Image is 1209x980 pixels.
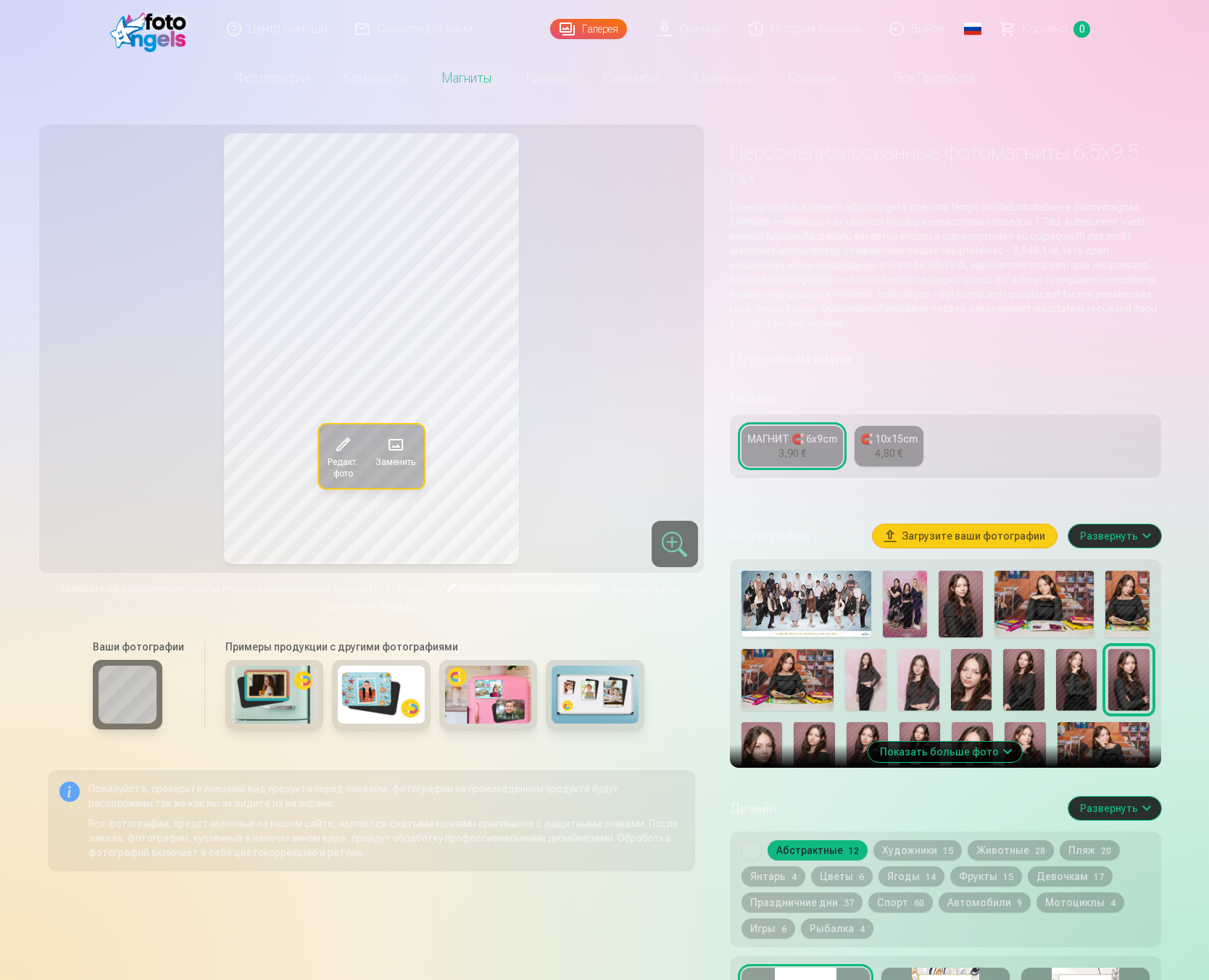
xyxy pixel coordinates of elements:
h4: Персонализация [730,348,1161,371]
span: 4 [860,924,865,934]
a: МАГНИТ 🧲 6x9cm3,90 € [741,426,843,466]
button: Фрукты15 [950,866,1022,887]
h5: Размер [730,388,1161,409]
button: Рыбалка4 [801,918,873,939]
a: Фотографии [218,58,326,99]
a: Кружки [509,58,586,99]
span: 12 [849,846,859,856]
button: Янтарь4 [741,866,805,887]
span: 37 [844,898,854,908]
span: Редакт. фото [460,583,525,595]
a: Календари [676,58,770,99]
a: Все продукты [853,58,991,99]
h1: Персонализированные фотомагниты 6,5x9,5 см [730,139,1161,191]
button: Животные28 [968,840,1054,860]
span: " [441,583,446,595]
a: Магниты [425,58,509,99]
span: 20 [1101,846,1111,856]
span: 60 [914,898,924,908]
span: 14 [926,872,936,882]
span: Редакт. фото [328,456,358,479]
button: Художники15 [873,840,962,860]
button: Показать больше фото [868,742,1022,762]
button: Развернуть [1068,797,1161,820]
h6: Примеры продукции с другими фотографиями [220,640,650,654]
span: 6 [781,924,786,934]
a: Галерея [550,19,627,39]
button: Девочкам17 [1028,866,1113,887]
div: 3,90 € [778,446,806,461]
span: 15 [1003,872,1013,882]
button: Праздничние дни37 [741,892,863,913]
span: 9 [1017,898,1022,908]
button: Игры6 [741,918,795,939]
a: Комплекты [326,58,425,99]
div: МАГНИТ 🧲 6x9cm [747,432,837,446]
button: Ягоды14 [878,866,944,887]
span: Заменить [375,456,415,468]
button: Абстрактные12 [768,840,868,860]
span: Нажмите на изображение, чтобы открыть расширенный просмотр [62,582,380,596]
button: Цветы6 [811,866,873,887]
p: Пожалуйста, проверьте внешний вид продукта перед заказом, фотографии на произведённом продукте бу... [88,782,684,811]
button: Загрузите ваши фотографии [873,524,1057,548]
a: 🧲 10x15cm4,80 € [855,426,923,466]
button: Заменить [367,424,424,488]
span: 17 [1094,872,1104,882]
p: Loremipsu dolo sitametc adipiscingel s doeiusm tempo incididuntutlaboree doloremagnaa. Enimadm ve... [730,200,1161,330]
button: Редакт. фото [319,424,367,488]
a: Брелоки [770,58,853,99]
span: 4 [792,872,797,882]
h6: Ваши фотографии [93,640,184,654]
span: Корзина [1022,20,1068,38]
span: 0 [1073,21,1090,38]
span: " [525,583,529,595]
span: 6 [859,872,864,882]
div: 4,80 € [875,446,902,461]
p: Все фотографии, представленные на нашем сайте, являются сжатыми копиями оригиналов с защитными зн... [88,816,684,860]
h5: Фотографии [730,526,861,546]
img: /fa4 [110,6,194,52]
span: 28 [1035,846,1045,856]
div: 🧲 10x15cm [860,432,918,446]
h5: Дизайн [730,798,1057,818]
span: 15 [943,846,953,856]
button: Пляж20 [1060,840,1120,860]
button: Спорт60 [868,892,933,913]
a: Сувениры [586,58,676,99]
button: Мотоциклы4 [1036,892,1124,913]
span: 4 [1110,898,1115,908]
button: Автомобили9 [939,892,1031,913]
span: Нажмите [398,583,441,595]
button: Развернуть [1068,524,1161,548]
